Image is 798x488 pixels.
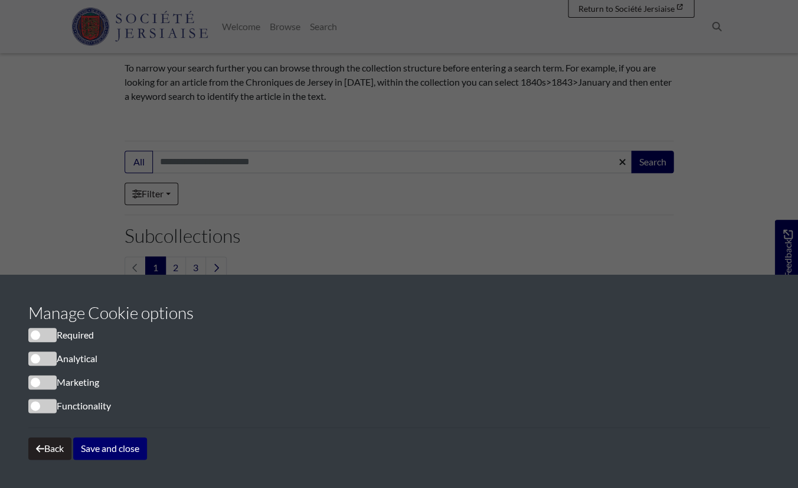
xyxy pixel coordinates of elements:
label: Analytical [28,352,97,366]
label: Marketing [28,375,99,389]
label: Functionality [28,399,111,413]
h3: Manage Cookie options [28,303,770,323]
button: Save and close [73,437,147,460]
label: Required [28,328,94,342]
button: Back [28,437,71,460]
